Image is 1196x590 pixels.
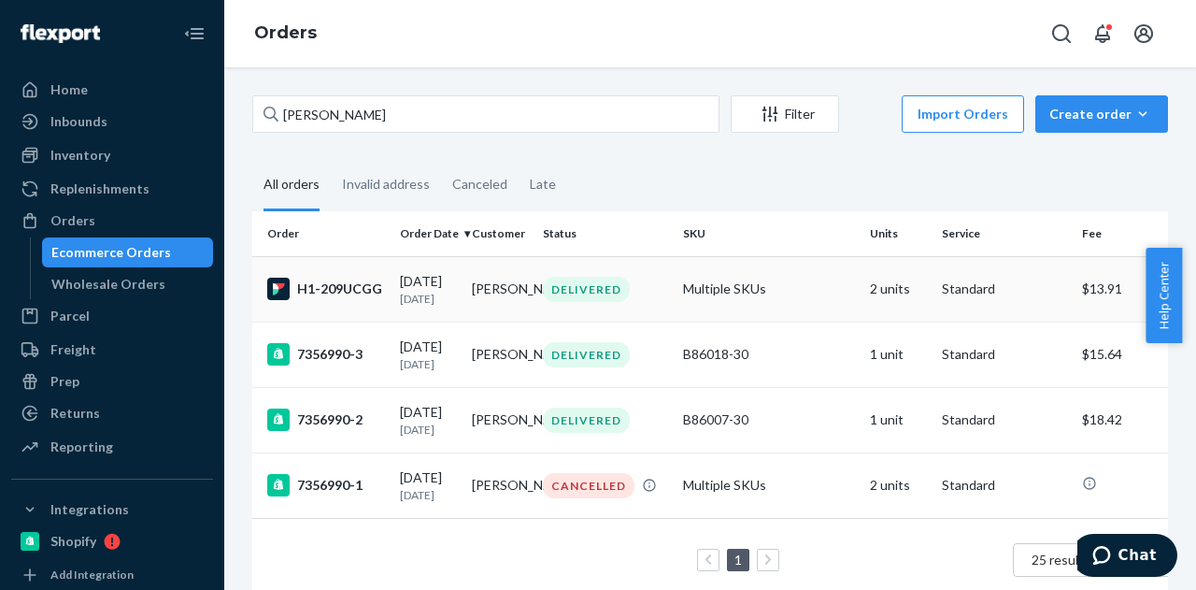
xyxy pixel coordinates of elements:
[42,237,214,267] a: Ecommerce Orders
[21,24,100,43] img: Flexport logo
[11,140,213,170] a: Inventory
[1125,15,1162,52] button: Open account menu
[452,160,507,209] div: Canceled
[50,112,107,131] div: Inbounds
[464,322,536,387] td: [PERSON_NAME]
[50,340,96,359] div: Freight
[862,322,934,387] td: 1 unit
[11,526,213,556] a: Shopify
[543,473,634,498] div: CANCELLED
[392,211,464,256] th: Order Date
[11,398,213,428] a: Returns
[267,278,385,300] div: H1-209UCGG
[11,495,213,525] button: Integrations
[400,422,457,438] p: [DATE]
[11,75,213,105] a: Home
[11,432,213,462] a: Reporting
[11,564,213,586] a: Add Integration
[400,487,457,503] p: [DATE]
[400,403,457,438] div: [DATE]
[942,410,1067,429] p: Standard
[464,387,536,453] td: [PERSON_NAME]
[342,160,430,209] div: Invalid address
[11,206,213,236] a: Orders
[1032,552,1145,568] span: 25 results per page
[11,174,213,204] a: Replenishments
[676,256,862,322] td: Multiple SKUs
[535,211,676,256] th: Status
[267,343,385,366] div: 7356990-3
[400,291,457,307] p: [DATE]
[11,301,213,331] a: Parcel
[464,453,536,518] td: [PERSON_NAME]
[50,80,88,99] div: Home
[50,404,100,423] div: Returns
[1084,15,1121,52] button: Open notifications
[1049,105,1154,123] div: Create order
[530,160,556,209] div: Late
[50,567,134,583] div: Add Integration
[252,95,719,133] input: Search orders
[934,211,1075,256] th: Service
[400,468,457,503] div: [DATE]
[11,367,213,396] a: Prep
[862,211,934,256] th: Units
[902,95,1024,133] button: Import Orders
[464,256,536,322] td: [PERSON_NAME]
[472,225,529,241] div: Customer
[862,387,934,453] td: 1 unit
[50,438,113,456] div: Reporting
[400,356,457,372] p: [DATE]
[267,474,385,496] div: 7356990-1
[50,146,110,165] div: Inventory
[731,552,746,568] a: Page 1 is your current page
[50,500,129,519] div: Integrations
[239,7,332,61] ol: breadcrumbs
[50,532,96,551] div: Shopify
[862,453,934,518] td: 2 units
[1075,211,1187,256] th: Fee
[1077,534,1177,581] iframe: To enrich screen reader interactions, please activate Accessibility in Grammarly extension settings
[11,107,213,137] a: Inbounds
[254,22,317,43] a: Orders
[1043,15,1080,52] button: Open Search Box
[683,345,855,364] div: B86018-30
[51,243,171,262] div: Ecommerce Orders
[683,410,855,429] div: B86007-30
[1075,387,1187,453] td: $18.42
[50,372,79,391] div: Prep
[543,277,630,302] div: DELIVERED
[1146,248,1182,343] button: Help Center
[676,453,862,518] td: Multiple SKUs
[50,211,95,230] div: Orders
[543,342,630,367] div: DELIVERED
[1075,256,1187,322] td: $13.91
[176,15,213,52] button: Close Navigation
[400,272,457,307] div: [DATE]
[50,180,149,198] div: Replenishments
[942,476,1067,495] p: Standard
[252,211,392,256] th: Order
[263,160,320,211] div: All orders
[1035,95,1168,133] button: Create order
[862,256,934,322] td: 2 units
[42,269,214,299] a: Wholesale Orders
[11,335,213,365] a: Freight
[51,275,165,294] div: Wholesale Orders
[731,95,839,133] button: Filter
[400,338,457,372] div: [DATE]
[267,409,385,431] div: 7356990-2
[50,307,90,325] div: Parcel
[942,280,1067,298] p: Standard
[1075,322,1187,387] td: $15.64
[942,345,1067,364] p: Standard
[543,408,630,433] div: DELIVERED
[676,211,862,256] th: SKU
[732,105,838,123] div: Filter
